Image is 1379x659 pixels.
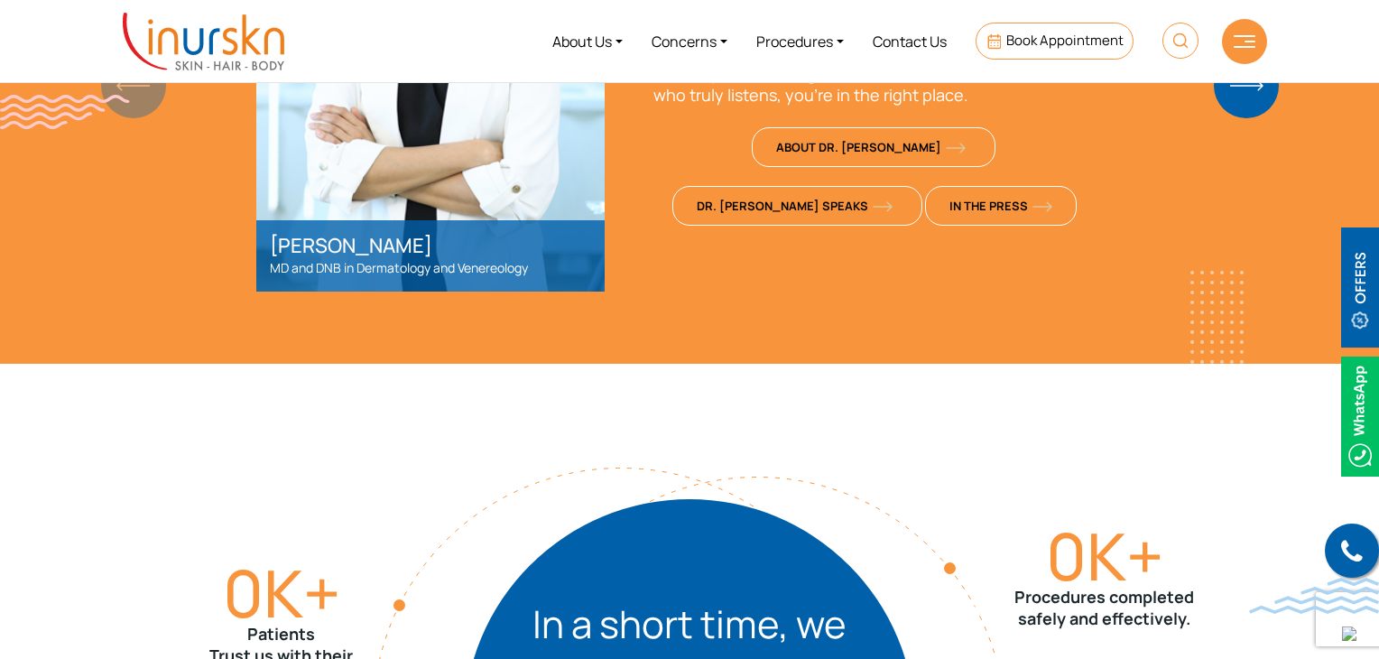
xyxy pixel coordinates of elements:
span: 0 [1046,511,1087,600]
a: Procedures [742,7,858,75]
div: Next slide [1234,66,1258,106]
p: Procedures completed safely and effectively. [1014,586,1194,629]
span: Dr. [PERSON_NAME] Speaks [697,198,893,214]
img: Whatsappicon [1341,357,1379,477]
img: orange-arrow [873,201,893,212]
h2: [PERSON_NAME] [270,234,591,257]
a: Contact Us [858,7,961,75]
a: Dr. [PERSON_NAME] Speaksorange-arrow [672,186,922,226]
img: whitedots [1190,271,1244,364]
img: offerBt [1341,227,1379,348]
a: Book Appointment [976,23,1134,60]
span: In The Press [949,198,1052,214]
a: Whatsappicon [1341,405,1379,425]
img: hamLine.svg [1234,35,1255,48]
span: Book Appointment [1006,31,1124,50]
img: BlueNextArrow [1214,53,1279,118]
img: inurskn-logo [123,13,284,70]
img: orange-arrow [1032,201,1052,212]
img: HeaderSearch [1162,23,1199,59]
h3: K+ [1014,526,1194,586]
img: bluewave [1249,578,1379,614]
a: About Dr. [PERSON_NAME]orange-arrow [752,127,995,167]
a: In The Pressorange-arrow [925,186,1077,226]
p: MD and DNB in Dermatology and Venereology [270,257,591,279]
img: orange-arrow [946,143,966,153]
span: About Dr. [PERSON_NAME] [776,139,966,155]
a: About Us [538,7,637,75]
a: Concerns [637,7,742,75]
img: up-blue-arrow.svg [1342,627,1356,641]
h3: K+ [209,563,353,623]
span: 0 [223,548,264,637]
